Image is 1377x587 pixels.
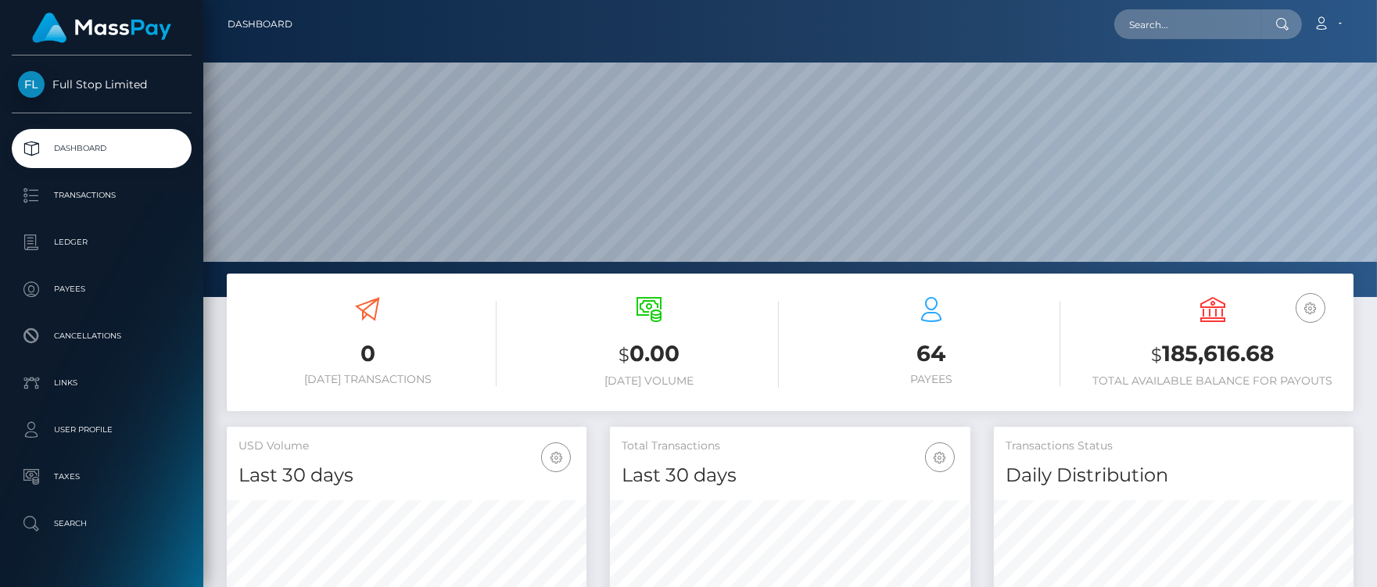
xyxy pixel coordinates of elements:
[238,438,575,454] h5: USD Volume
[622,462,958,489] h4: Last 30 days
[520,338,778,370] h3: 0.00
[1084,374,1342,388] h6: Total Available Balance for Payouts
[1114,9,1261,39] input: Search...
[238,373,497,386] h6: [DATE] Transactions
[12,410,192,449] a: User Profile
[12,223,192,262] a: Ledger
[12,129,192,168] a: Dashboard
[18,277,185,301] p: Payees
[238,338,497,369] h3: 0
[18,465,185,489] p: Taxes
[228,8,292,41] a: Dashboard
[12,270,192,309] a: Payees
[12,317,192,356] a: Cancellations
[18,512,185,535] p: Search
[619,344,629,366] small: $
[18,184,185,207] p: Transactions
[238,462,575,489] h4: Last 30 days
[1151,344,1162,366] small: $
[520,374,778,388] h6: [DATE] Volume
[12,504,192,543] a: Search
[12,176,192,215] a: Transactions
[12,457,192,496] a: Taxes
[802,373,1060,386] h6: Payees
[18,231,185,254] p: Ledger
[12,77,192,91] span: Full Stop Limited
[12,363,192,403] a: Links
[18,71,45,98] img: Full Stop Limited
[18,371,185,395] p: Links
[32,13,171,43] img: MassPay Logo
[802,338,1060,369] h3: 64
[1006,462,1342,489] h4: Daily Distribution
[622,438,958,454] h5: Total Transactions
[18,137,185,160] p: Dashboard
[18,324,185,348] p: Cancellations
[1084,338,1342,370] h3: 185,616.68
[18,418,185,442] p: User Profile
[1006,438,1342,454] h5: Transactions Status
